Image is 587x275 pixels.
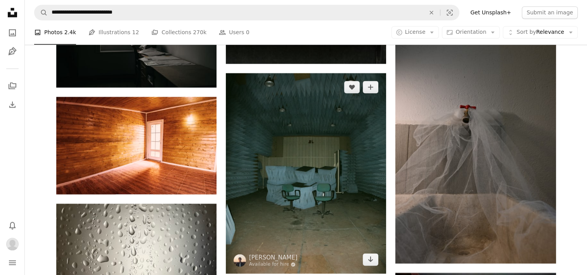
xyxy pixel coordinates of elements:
img: white and gray padded armchair [226,73,386,274]
a: Available for hire [249,261,298,267]
button: Search Unsplash [35,5,48,20]
button: Orientation [442,26,500,39]
button: Submit an image [522,6,578,19]
a: Illustrations 12 [88,20,139,45]
a: Users 0 [219,20,249,45]
a: Download History [5,97,20,112]
a: Home — Unsplash [5,5,20,22]
span: Orientation [455,29,486,35]
a: Illustrations [5,44,20,59]
a: Download [363,253,378,266]
button: Clear [423,5,440,20]
a: Collections 270k [151,20,206,45]
button: Menu [5,255,20,270]
span: Relevance [516,29,564,37]
span: License [405,29,426,35]
button: Add to Collection [363,81,378,93]
img: A faucet is draped with a sheer white fabric. [395,23,556,263]
a: Get Unsplash+ [466,6,516,19]
button: Visual search [440,5,459,20]
button: Profile [5,236,20,252]
a: white and gray padded armchair [226,169,386,176]
img: brown wooden parquet floor with white wooden framed glass window [56,97,216,194]
span: 0 [246,28,249,37]
a: A faucet is draped with a sheer white fabric. [395,139,556,146]
img: Go to Jack Krzysik's profile [234,254,246,266]
span: 12 [132,28,139,37]
button: Like [344,81,360,93]
button: Sort byRelevance [503,26,578,39]
a: Collections [5,78,20,94]
a: Photos [5,25,20,40]
span: Sort by [516,29,536,35]
a: brown wooden parquet floor with white wooden framed glass window [56,142,216,149]
form: Find visuals sitewide [34,5,459,20]
span: 270k [193,28,206,37]
button: Notifications [5,218,20,233]
a: [PERSON_NAME] [249,253,298,261]
img: Avatar of user phunmzy [6,238,19,250]
button: License [391,26,439,39]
